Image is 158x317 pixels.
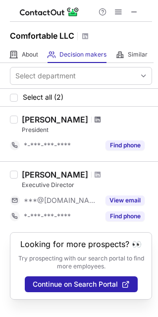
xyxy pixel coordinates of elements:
p: Try prospecting with our search portal to find more employees. [17,254,145,270]
div: [PERSON_NAME] [22,170,88,180]
header: Looking for more prospects? 👀 [20,240,142,249]
h1: Comfortable LLC [10,30,74,42]
div: [PERSON_NAME] [22,115,88,125]
span: Similar [128,51,148,59]
button: Reveal Button [105,211,145,221]
span: Decision makers [59,51,106,59]
div: Select department [15,71,76,81]
button: Reveal Button [105,140,145,150]
img: ContactOut v5.3.10 [20,6,79,18]
span: About [22,51,38,59]
span: Continue on Search Portal [33,280,118,288]
span: Select all (2) [23,93,63,101]
span: ***@[DOMAIN_NAME] [24,196,100,205]
div: President [22,126,152,134]
button: Continue on Search Portal [25,276,138,292]
button: Reveal Button [105,195,145,205]
div: Executive Director [22,181,152,190]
